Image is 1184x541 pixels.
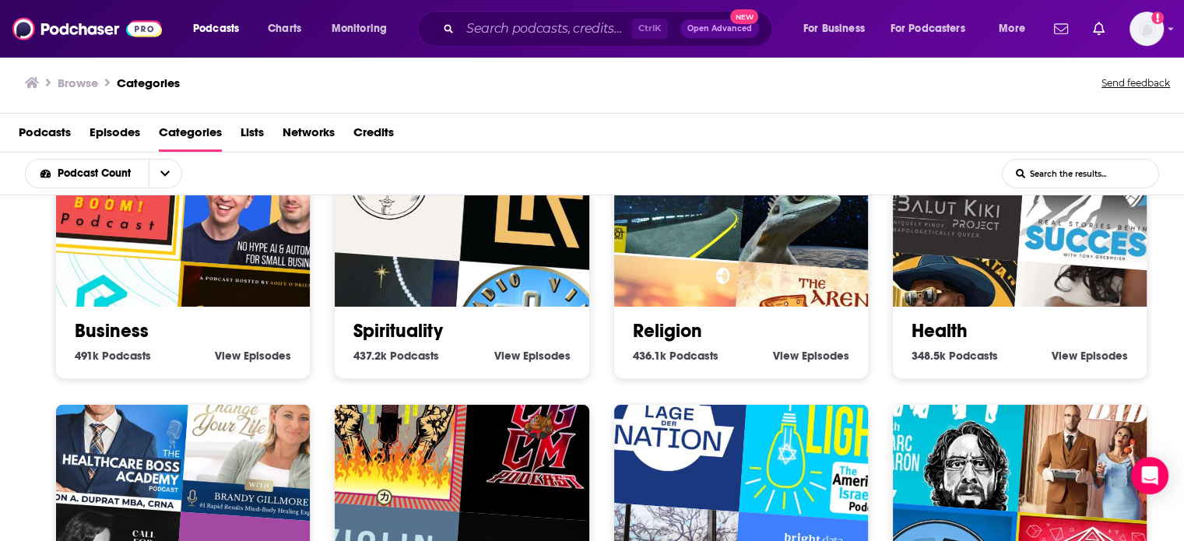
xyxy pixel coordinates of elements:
[181,360,343,523] img: Heal Yourself. Change Your Life™
[523,349,571,363] span: Episodes
[241,120,264,152] a: Lists
[1130,12,1164,46] span: Logged in as madeleinelbrownkensington
[25,159,206,188] h2: Choose List sort
[739,360,901,523] img: Let there be Light - The American Israelite Newspaper Podcast
[182,16,259,41] button: open menu
[1048,16,1074,42] a: Show notifications dropdown
[1130,12,1164,46] img: User Profile
[58,168,136,179] span: Podcast Count
[912,319,968,343] a: Health
[988,16,1045,41] button: open menu
[432,11,787,47] div: Search podcasts, credits, & more...
[193,18,239,40] span: Podcasts
[1052,349,1077,363] span: View
[633,319,702,343] a: Religion
[880,16,988,41] button: open menu
[494,349,520,363] span: View
[773,349,849,363] a: View Religion Episodes
[1151,12,1164,24] svg: Add a profile image
[912,349,998,363] a: 348.5k Health Podcasts
[90,120,140,152] a: Episodes
[949,349,998,363] span: Podcasts
[75,349,151,363] a: 491k Business Podcasts
[283,120,335,152] a: Networks
[353,120,394,152] a: Credits
[75,319,149,343] a: Business
[1131,457,1168,494] div: Open Intercom Messenger
[587,350,750,512] img: Lage der Nation - der Politik-Podcast aus Berlin
[494,349,571,363] a: View Spirituality Episodes
[19,120,71,152] a: Podcasts
[321,16,407,41] button: open menu
[307,350,470,512] img: Podder Than Hell Podcast
[244,349,291,363] span: Episodes
[631,19,668,39] span: Ctrl K
[1087,16,1111,42] a: Show notifications dropdown
[117,76,180,90] a: Categories
[215,349,291,363] a: View Business Episodes
[680,19,759,38] button: Open AdvancedNew
[891,18,965,40] span: For Podcasters
[353,349,439,363] a: 437.2k Spirituality Podcasts
[1130,12,1164,46] button: Show profile menu
[1097,72,1175,94] button: Send feedback
[1052,349,1128,363] a: View Health Episodes
[730,9,758,24] span: New
[75,349,99,363] span: 491k
[633,349,718,363] a: 436.1k Religion Podcasts
[669,349,718,363] span: Podcasts
[353,319,443,343] a: Spirituality
[29,350,191,512] img: Healthcare Boss Academy Podcast
[332,18,387,40] span: Monitoring
[353,349,387,363] span: 437.2k
[268,18,301,40] span: Charts
[26,168,149,179] button: open menu
[159,120,222,152] a: Categories
[802,349,849,363] span: Episodes
[912,349,946,363] span: 348.5k
[149,160,181,188] button: open menu
[460,16,631,41] input: Search podcasts, credits, & more...
[999,18,1025,40] span: More
[1017,360,1180,523] img: Your Mom & Dad
[687,25,752,33] span: Open Advanced
[633,349,666,363] span: 436.1k
[803,18,865,40] span: For Business
[1080,349,1128,363] span: Episodes
[102,349,151,363] span: Podcasts
[773,349,799,363] span: View
[258,16,311,41] a: Charts
[58,76,98,90] h3: Browse
[460,360,623,523] img: CGCM Podcast
[12,14,162,44] img: Podchaser - Follow, Share and Rate Podcasts
[792,16,884,41] button: open menu
[215,349,241,363] span: View
[866,350,1028,512] img: WTF with Marc Maron Podcast
[390,349,439,363] span: Podcasts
